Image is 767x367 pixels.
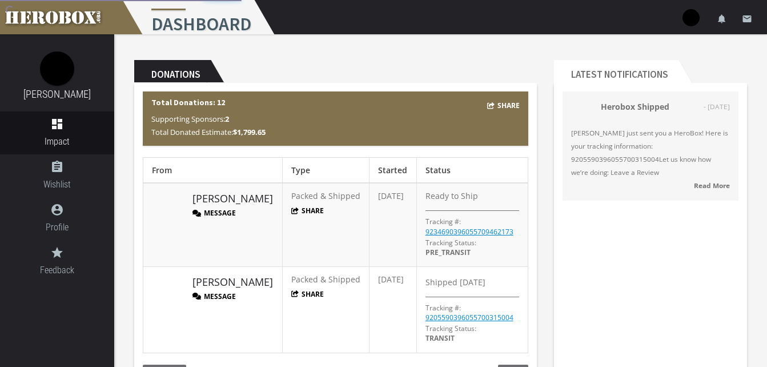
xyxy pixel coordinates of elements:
[425,313,513,322] a: 9205590396055700315004
[291,190,360,201] span: Packed & Shipped
[704,100,730,113] span: - [DATE]
[370,158,416,183] th: Started
[601,101,669,112] strong: Herobox Shipped
[192,292,236,301] button: Message
[143,158,283,183] th: From
[291,289,324,299] button: Share
[571,126,730,179] span: [PERSON_NAME] just sent you a HeroBox! Here is your tracking information: 9205590396055700315004L...
[571,102,594,125] img: 34112-202507221537400400.png
[192,208,236,218] button: Message
[717,14,727,24] i: notifications
[151,97,225,107] b: Total Donations: 12
[425,324,476,333] span: Tracking Status:
[151,127,266,137] span: Total Donated Estimate:
[192,275,273,290] a: [PERSON_NAME]
[291,274,360,285] span: Packed & Shipped
[225,114,229,124] b: 2
[282,158,370,183] th: Type
[487,99,520,112] button: Share
[425,238,476,248] span: Tracking Status:
[682,9,700,26] img: user-image
[425,248,471,257] span: PRE_TRANSIT
[742,14,752,24] i: email
[425,227,513,237] a: 9234690396055709462173
[370,183,416,266] td: [DATE]
[370,266,416,353] td: [DATE]
[425,190,478,201] span: Ready to Ship
[425,333,455,343] span: TRANSIT
[50,117,64,131] i: dashboard
[416,158,528,183] th: Status
[425,303,461,313] p: Tracking #:
[425,277,485,288] span: Shipped [DATE]
[23,88,91,100] a: [PERSON_NAME]
[143,91,528,146] div: Total Donations: 12
[425,217,461,226] p: Tracking #:
[152,274,180,302] img: image
[134,60,211,83] h2: Donations
[291,206,324,216] button: Share
[192,192,273,206] a: [PERSON_NAME]
[554,60,678,83] h2: Latest Notifications
[694,181,730,190] strong: Read More
[233,127,266,137] b: $1,799.65
[151,114,229,124] span: Supporting Sponsors:
[571,179,730,192] a: Read More
[152,190,180,219] img: image
[40,51,74,86] img: image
